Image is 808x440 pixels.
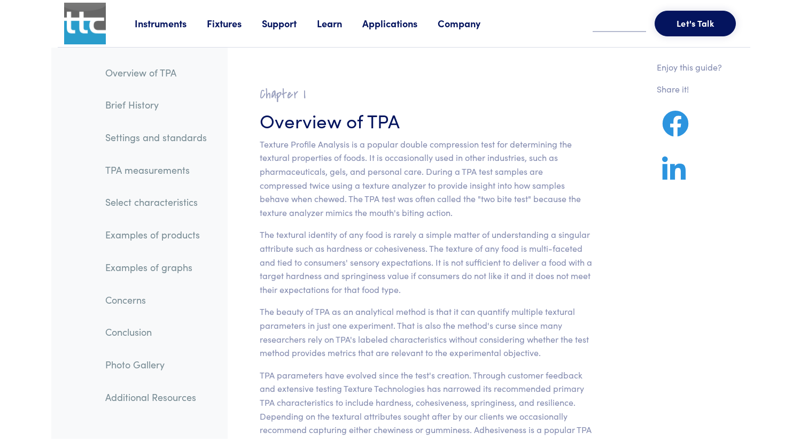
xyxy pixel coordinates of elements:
a: Select characteristics [97,190,215,214]
p: Share it! [657,82,722,96]
a: Share on LinkedIn [657,169,691,182]
a: TPA measurements [97,158,215,182]
h2: Chapter I [260,86,593,103]
a: Settings and standards [97,125,215,150]
a: Conclusion [97,320,215,344]
a: Additional Resources [97,385,215,410]
a: Concerns [97,288,215,312]
a: Brief History [97,92,215,117]
a: Learn [317,17,362,30]
a: Photo Gallery [97,352,215,377]
a: Fixtures [207,17,262,30]
a: Examples of products [97,222,215,247]
h3: Overview of TPA [260,107,593,133]
p: Texture Profile Analysis is a popular double compression test for determining the textural proper... [260,137,593,220]
button: Let's Talk [655,11,736,36]
a: Instruments [135,17,207,30]
a: Company [438,17,501,30]
a: Overview of TPA [97,60,215,85]
a: Support [262,17,317,30]
p: The textural identity of any food is rarely a simple matter of understanding a singular attribute... [260,228,593,296]
p: Enjoy this guide? [657,60,722,74]
a: Applications [362,17,438,30]
img: ttc_logo_1x1_v1.0.png [64,3,106,44]
p: The beauty of TPA as an analytical method is that it can quantify multiple textural parameters in... [260,305,593,359]
a: Examples of graphs [97,255,215,280]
